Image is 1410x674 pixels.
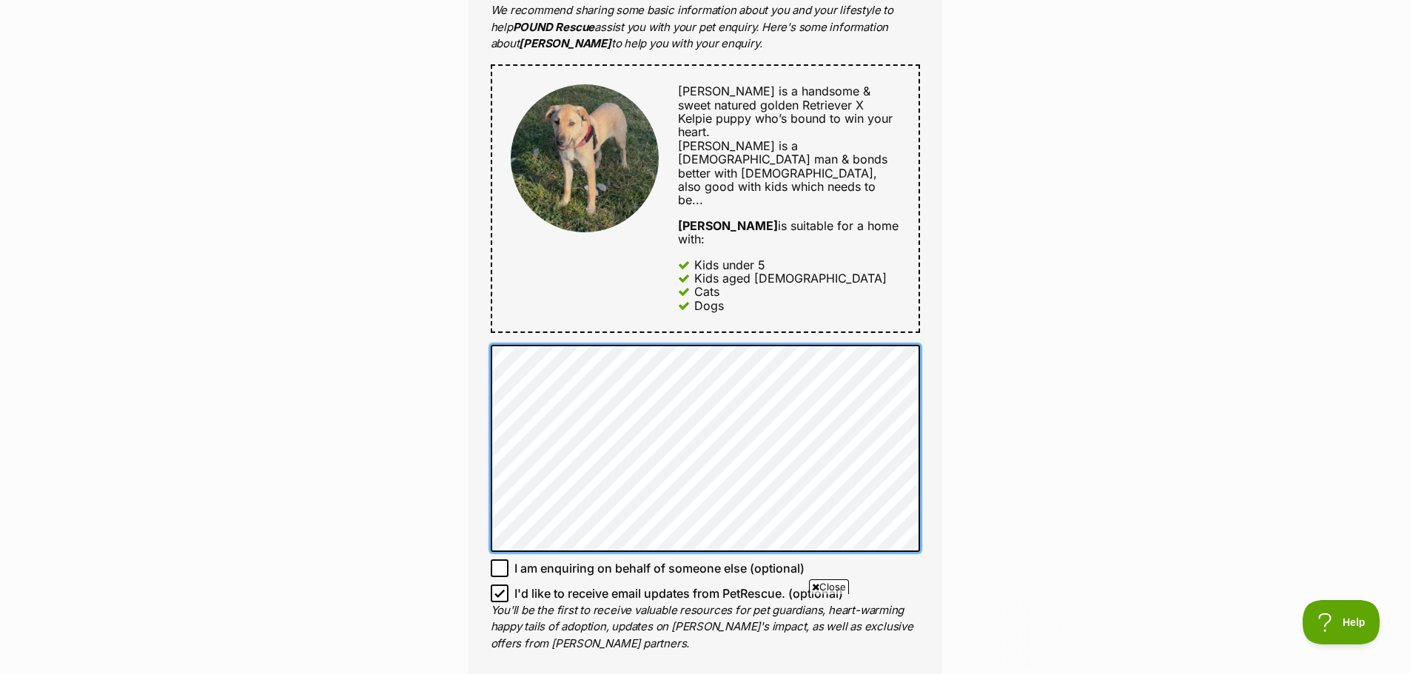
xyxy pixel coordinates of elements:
[809,579,849,594] span: Close
[346,600,1064,667] iframe: Advertisement
[514,559,805,577] span: I am enquiring on behalf of someone else (optional)
[511,84,659,232] img: Cooper
[694,285,719,298] div: Cats
[678,218,778,233] strong: [PERSON_NAME]
[694,272,887,285] div: Kids aged [DEMOGRAPHIC_DATA]
[513,20,594,34] strong: POUND Rescue
[519,36,611,50] strong: [PERSON_NAME]
[678,84,893,207] span: [PERSON_NAME] is a handsome & sweet natured golden Retriever X Kelpie puppy who’s bound to win yo...
[694,258,765,272] div: Kids under 5
[694,299,724,312] div: Dogs
[1303,600,1380,644] iframe: Help Scout Beacon - Open
[678,219,899,246] div: is suitable for a home with:
[514,584,843,602] span: I'd like to receive email updates from PetRescue. (optional)
[491,2,920,53] p: We recommend sharing some basic information about you and your lifestyle to help assist you with ...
